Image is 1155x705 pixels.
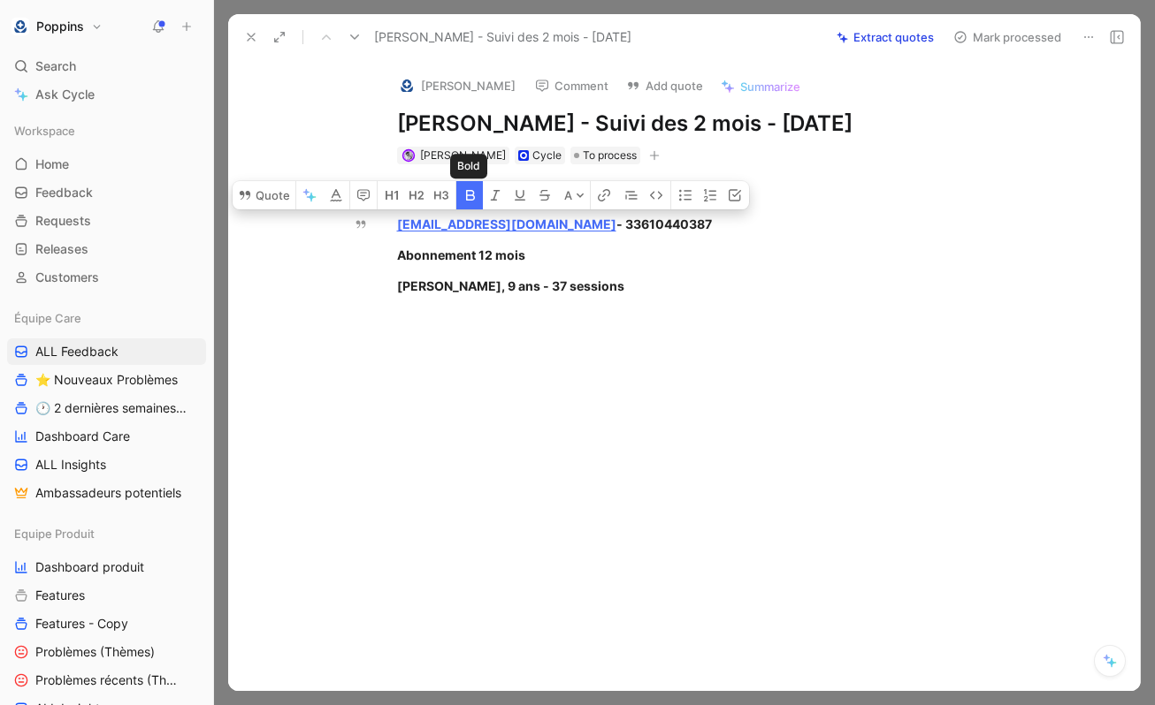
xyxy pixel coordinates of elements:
button: PoppinsPoppins [7,14,107,39]
span: To process [583,147,637,164]
a: Features [7,582,206,609]
span: [PERSON_NAME] - Suivi des 2 mois - [DATE] [374,27,631,48]
img: avatar [403,150,413,160]
div: Équipe CareALL Feedback⭐ Nouveaux Problèmes🕐 2 dernières semaines - OccurencesDashboard CareALL I... [7,305,206,506]
strong: - 33610440387 [616,216,712,231]
span: Équipe Care [14,309,81,327]
span: Problèmes récents (Thèmes) [35,671,183,689]
h1: Poppins [36,19,84,34]
a: Problèmes (Thèmes) [7,639,206,665]
span: Home [35,155,69,173]
span: Releases [35,240,88,258]
div: Workspace [7,117,206,144]
span: Dashboard produit [35,558,144,576]
span: Customers [35,269,99,286]
button: Comment [527,73,616,98]
button: Extract quotes [829,25,942,49]
a: Requests [7,208,206,234]
div: To process [570,147,640,164]
a: Feedback [7,179,206,206]
button: Add quote [618,73,711,98]
span: Features [35,587,85,604]
a: ALL Feedback [7,338,206,365]
span: Summarize [740,79,800,95]
span: Problèmes (Thèmes) [35,643,155,661]
a: Ambassadeurs potentiels [7,480,206,506]
h1: [PERSON_NAME] - Suivi des 2 mois - [DATE] [397,110,1009,138]
span: Ambassadeurs potentiels [35,484,181,502]
span: Search [35,56,76,77]
span: Requests [35,212,91,230]
span: Ask Cycle [35,84,95,105]
a: Customers [7,264,206,291]
a: 🕐 2 dernières semaines - Occurences [7,395,206,421]
a: Home [7,151,206,178]
strong: Abonnement 12 mois [397,247,525,262]
a: Problèmes récents (Thèmes) [7,667,206,694]
span: ALL Feedback [35,343,119,360]
img: logo [398,77,416,95]
span: ⭐ Nouveaux Problèmes [35,371,178,389]
span: Dashboard Care [35,428,130,445]
div: Equipe Produit [7,520,206,547]
div: Cycle [532,147,562,164]
a: Features - Copy [7,610,206,637]
a: ⭐ Nouveaux Problèmes [7,367,206,393]
div: Équipe Care [7,305,206,331]
a: ALL Insights [7,451,206,478]
span: Workspace [14,122,75,140]
span: 🕐 2 dernières semaines - Occurences [35,399,187,417]
a: [EMAIL_ADDRESS][DOMAIN_NAME] [397,216,616,231]
span: Features - Copy [35,615,128,633]
span: Equipe Produit [14,525,95,542]
span: [PERSON_NAME], 9 ans - 37 sessions [397,278,624,293]
a: Dashboard Care [7,423,206,450]
button: Quote [233,181,295,209]
span: [PERSON_NAME] [420,148,506,162]
a: Releases [7,236,206,262]
button: logo[PERSON_NAME] [390,72,524,99]
button: Mark processed [945,25,1069,49]
span: Feedback [35,184,93,201]
img: Poppins [11,18,29,35]
a: Dashboard produit [7,554,206,580]
button: A [559,181,590,209]
div: Search [7,53,206,80]
button: Summarize [713,74,808,99]
span: ALL Insights [35,456,106,474]
a: Ask Cycle [7,81,206,108]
